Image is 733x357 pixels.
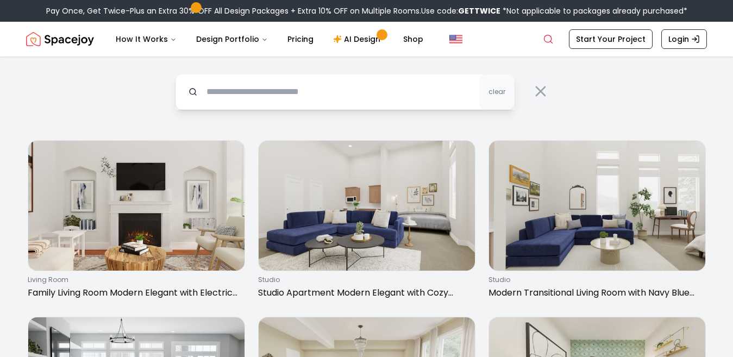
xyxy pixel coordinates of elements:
[28,275,241,284] p: living room
[26,28,94,50] a: Spacejoy
[107,28,185,50] button: How It Works
[488,286,701,299] p: Modern Transitional Living Room with Navy Blue Sofa
[258,140,475,304] a: Studio Apartment Modern Elegant with Cozy VibesstudioStudio Apartment Modern Elegant with Cozy Vibes
[500,5,687,16] span: *Not applicable to packages already purchased*
[279,28,322,50] a: Pricing
[258,275,471,284] p: studio
[46,5,687,16] div: Pay Once, Get Twice-Plus an Extra 30% OFF All Design Packages + Extra 10% OFF on Multiple Rooms.
[324,28,392,50] a: AI Design
[258,286,471,299] p: Studio Apartment Modern Elegant with Cozy Vibes
[28,141,245,271] img: Family Living Room Modern Elegant with Electric Fireplace
[488,275,701,284] p: studio
[259,141,475,271] img: Studio Apartment Modern Elegant with Cozy Vibes
[28,140,245,304] a: Family Living Room Modern Elegant with Electric Fireplaceliving roomFamily Living Room Modern Ele...
[449,33,462,46] img: United States
[28,286,241,299] p: Family Living Room Modern Elegant with Electric Fireplace
[569,29,653,49] a: Start Your Project
[489,141,705,271] img: Modern Transitional Living Room with Navy Blue Sofa
[26,28,94,50] img: Spacejoy Logo
[488,87,505,96] span: clear
[458,5,500,16] b: GETTWICE
[488,140,706,304] a: Modern Transitional Living Room with Navy Blue SofastudioModern Transitional Living Room with Nav...
[394,28,432,50] a: Shop
[187,28,277,50] button: Design Portfolio
[480,74,515,110] button: clear
[421,5,500,16] span: Use code:
[107,28,432,50] nav: Main
[661,29,707,49] a: Login
[26,22,707,57] nav: Global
